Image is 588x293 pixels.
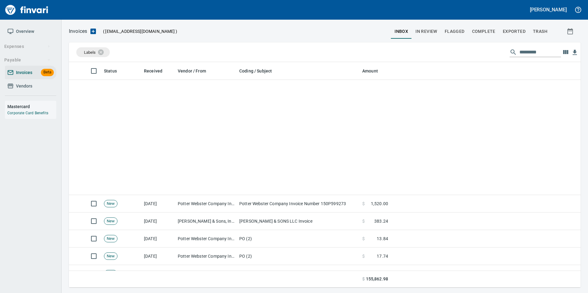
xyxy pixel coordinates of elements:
button: Choose columns to display [561,48,570,57]
button: Upload an Invoice [87,28,99,35]
td: PO (2) [237,265,360,283]
span: Status [104,67,117,75]
p: Invoices [69,28,87,35]
span: In Review [415,28,437,35]
span: $ [362,276,365,282]
td: [DATE] [141,213,175,230]
td: [PERSON_NAME] & Sons, Inc (1-10502) [175,213,237,230]
span: Invoices [16,69,32,76]
span: New [104,253,117,259]
a: Corporate Card Benefits [7,111,48,115]
span: 13.84 [377,236,388,242]
span: Expenses [4,43,51,50]
span: inbox [395,28,408,35]
span: [EMAIL_ADDRESS][DOMAIN_NAME] [105,28,175,34]
a: InvoicesBeta [5,66,56,80]
span: Flagged [445,28,465,35]
span: Amount [362,67,378,75]
span: Amount [362,67,386,75]
nav: breadcrumb [69,28,87,35]
a: Overview [5,25,56,38]
span: Received [144,67,170,75]
td: [DATE] [141,248,175,265]
td: Potter Webster Company Inc (1-10818) [175,248,237,265]
span: 155,862.98 [366,276,388,282]
span: Vendor / From [178,67,206,75]
span: $ [362,253,365,259]
button: [PERSON_NAME] [528,5,568,14]
span: Complete [472,28,495,35]
button: Payable [2,54,53,66]
span: $ [362,218,365,224]
td: PO (2) [237,248,360,265]
td: Potter Webster Company Invoice Number 150P599273 [237,195,360,213]
td: PO (2) [237,230,360,248]
span: Status [104,67,125,75]
span: Beta [41,69,54,76]
span: New [104,236,117,242]
span: 1,520.00 [371,201,388,207]
h6: Mastercard [7,103,56,110]
span: Vendor / From [178,67,214,75]
span: 383.24 [374,218,388,224]
span: Vendors [16,82,32,90]
span: Overview [16,28,34,35]
h5: [PERSON_NAME] [530,6,567,13]
span: Exported [503,28,526,35]
span: Coding / Subject [239,67,272,75]
button: Show invoices within a particular date range [561,26,581,37]
span: Labels [84,50,96,55]
span: New [104,201,117,207]
img: Finvari [4,2,50,17]
td: [DATE] [141,230,175,248]
td: [DATE] [141,265,175,283]
td: Potter Webster Company Inc (1-10818) [175,265,237,283]
span: Coding / Subject [239,67,280,75]
span: 17.74 [377,253,388,259]
span: trash [533,28,547,35]
span: $ [362,201,365,207]
td: Potter Webster Company Inc (1-10818) [175,230,237,248]
button: Expenses [2,41,53,52]
span: New [104,218,117,224]
span: $ [362,236,365,242]
a: Vendors [5,79,56,93]
td: Potter Webster Company Inc (1-10818) [175,195,237,213]
div: Labels [76,47,110,57]
p: ( ) [99,28,177,34]
button: Download table [570,48,579,57]
td: [DATE] [141,195,175,213]
td: [PERSON_NAME] & SONS LLC Invoice [237,213,360,230]
span: Payable [4,56,51,64]
span: Received [144,67,162,75]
